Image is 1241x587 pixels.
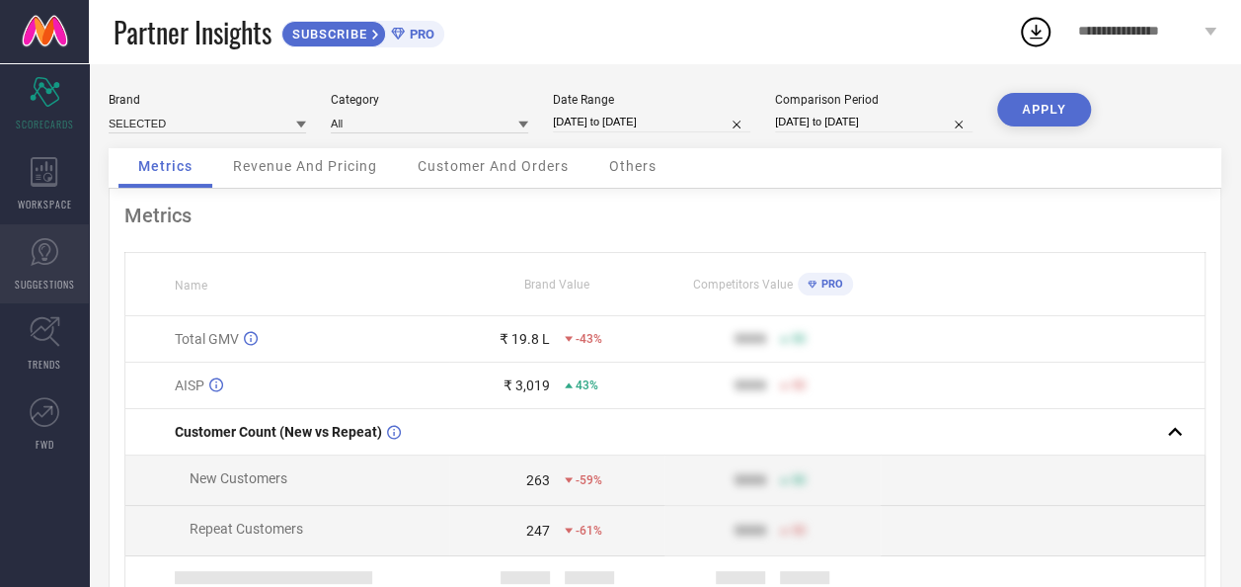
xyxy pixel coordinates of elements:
div: Category [331,93,528,107]
span: 50 [791,378,805,392]
span: 50 [791,332,805,346]
div: ₹ 19.8 L [500,331,550,347]
div: Open download list [1018,14,1053,49]
div: Brand [109,93,306,107]
span: Name [175,279,207,293]
span: Metrics [138,158,193,174]
input: Select date range [553,112,750,132]
span: -61% [576,524,602,538]
span: SUBSCRIBE [282,27,372,42]
span: 50 [791,473,805,487]
span: Competitors Value [693,278,793,292]
button: APPLY [997,93,1091,126]
div: 9999 [734,472,765,488]
span: New Customers [190,470,287,486]
span: Customer Count (New vs Repeat) [175,424,382,440]
div: Metrics [124,204,1205,227]
span: TRENDS [28,357,61,372]
span: FWD [36,437,54,452]
div: 9999 [734,523,765,539]
span: SUGGESTIONS [15,277,75,292]
div: 247 [526,523,550,539]
a: SUBSCRIBEPRO [281,16,444,47]
span: Others [609,158,657,174]
span: -43% [576,332,602,346]
span: PRO [405,27,434,42]
span: PRO [816,278,843,291]
span: Customer And Orders [418,158,569,174]
div: Comparison Period [775,93,972,107]
span: AISP [175,377,204,393]
span: SCORECARDS [16,117,74,131]
div: 263 [526,472,550,488]
span: WORKSPACE [18,197,72,211]
span: Repeat Customers [190,521,303,537]
div: 9999 [734,377,765,393]
div: 9999 [734,331,765,347]
span: Revenue And Pricing [233,158,377,174]
span: Partner Insights [114,12,271,52]
span: Brand Value [524,278,589,292]
span: -59% [576,473,602,487]
span: Total GMV [175,331,239,347]
input: Select comparison period [775,112,972,132]
span: 50 [791,524,805,538]
div: ₹ 3,019 [504,377,550,393]
div: Date Range [553,93,750,107]
span: 43% [576,378,598,392]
